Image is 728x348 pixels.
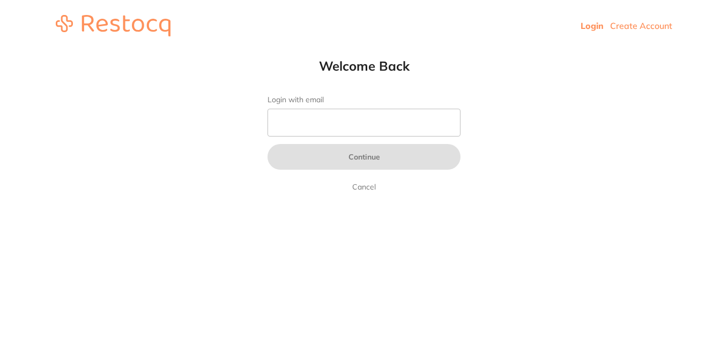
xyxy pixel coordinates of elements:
button: Continue [268,144,460,170]
a: Login [581,20,604,31]
img: restocq_logo.svg [56,15,170,36]
label: Login with email [268,95,460,104]
a: Cancel [350,180,378,193]
a: Create Account [610,20,672,31]
h1: Welcome Back [246,58,482,74]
